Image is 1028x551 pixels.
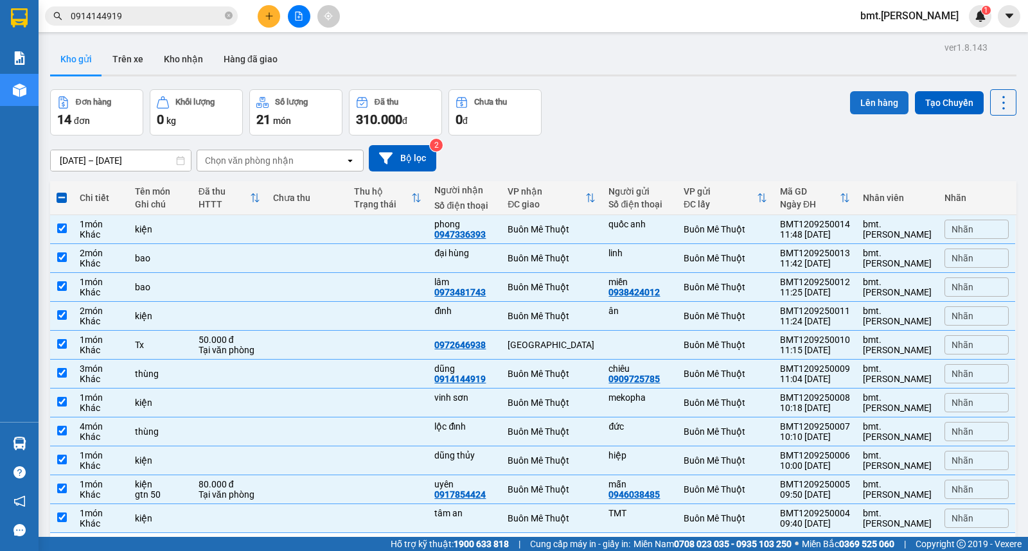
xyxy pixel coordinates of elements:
[508,311,596,321] div: Buôn Mê Thuột
[434,363,495,374] div: dũng
[998,5,1020,28] button: caret-down
[80,374,122,384] div: Khác
[80,258,122,268] div: Khác
[780,363,850,374] div: BMT1209250009
[434,450,495,460] div: dũng thủy
[199,199,250,209] div: HTTT
[780,287,850,297] div: 11:25 [DATE]
[434,479,495,489] div: uyên
[780,229,850,240] div: 11:48 [DATE]
[213,44,288,74] button: Hàng đã giao
[199,489,260,500] div: Tại văn phòng
[199,537,260,547] div: 30.000 đ
[863,508,932,529] div: bmt.thaison
[952,282,973,292] span: Nhãn
[135,311,185,321] div: kiện
[135,282,185,292] div: bao
[780,335,850,345] div: BMT1209250010
[80,392,122,403] div: 1 món
[80,460,122,471] div: Khác
[348,181,429,215] th: Toggle SortBy
[354,199,412,209] div: Trạng thái
[80,508,122,518] div: 1 món
[508,340,596,350] div: [GEOGRAPHIC_DATA]
[135,186,185,197] div: Tên món
[780,219,850,229] div: BMT1209250014
[80,335,122,345] div: 1 món
[199,335,260,345] div: 50.000 đ
[780,489,850,500] div: 09:50 [DATE]
[205,154,294,167] div: Chọn văn phòng nhận
[50,89,143,136] button: Đơn hàng14đơn
[225,12,233,19] span: close-circle
[135,479,185,489] div: kiện
[677,181,774,215] th: Toggle SortBy
[288,5,310,28] button: file-add
[356,112,402,127] span: 310.000
[684,484,767,494] div: Buôn Mê Thuột
[13,524,26,536] span: message
[508,513,596,523] div: Buôn Mê Thuột
[780,537,850,547] div: BMT1209250003
[434,219,495,229] div: phong
[317,5,340,28] button: aim
[354,186,412,197] div: Thu hộ
[780,248,850,258] div: BMT1209250013
[80,363,122,374] div: 3 món
[135,369,185,379] div: thùng
[780,306,850,316] div: BMT1209250011
[863,421,932,442] div: bmt.thaison
[434,306,495,316] div: đỉnh
[780,460,850,471] div: 10:00 [DATE]
[684,311,767,321] div: Buôn Mê Thuột
[89,91,171,105] li: VP Buôn Mê Thuột
[850,91,908,114] button: Lên hàng
[434,277,495,287] div: lâm
[199,345,260,355] div: Tại văn phòng
[80,518,122,529] div: Khác
[508,199,585,209] div: ĐC giao
[863,450,932,471] div: bmt.thaison
[80,287,122,297] div: Khác
[13,466,26,478] span: question-circle
[199,479,260,489] div: 80.000 đ
[199,186,250,197] div: Đã thu
[294,12,303,21] span: file-add
[608,186,670,197] div: Người gửi
[608,277,670,287] div: miền
[684,253,767,263] div: Buôn Mê Thuột
[430,139,443,152] sup: 2
[349,89,442,136] button: Đã thu310.000đ
[952,513,973,523] span: Nhãn
[518,537,520,551] span: |
[273,193,341,203] div: Chưa thu
[434,508,495,518] div: tâm an
[474,98,507,107] div: Chưa thu
[780,392,850,403] div: BMT1209250008
[501,181,602,215] th: Toggle SortBy
[984,6,988,15] span: 1
[684,455,767,466] div: Buôn Mê Thuột
[13,437,26,450] img: warehouse-icon
[13,83,26,97] img: warehouse-icon
[863,335,932,355] div: bmt.thaison
[608,287,660,297] div: 0938424012
[802,537,894,551] span: Miền Bắc
[80,316,122,326] div: Khác
[780,316,850,326] div: 11:24 [DATE]
[434,185,495,195] div: Người nhận
[80,277,122,287] div: 1 món
[80,421,122,432] div: 4 món
[434,200,495,211] div: Số điện thoại
[456,112,463,127] span: 0
[13,51,26,65] img: solution-icon
[952,340,973,350] span: Nhãn
[952,398,973,408] span: Nhãn
[135,253,185,263] div: bao
[135,398,185,408] div: kiện
[780,186,840,197] div: Mã GD
[508,282,596,292] div: Buôn Mê Thuột
[434,374,486,384] div: 0914144919
[684,369,767,379] div: Buôn Mê Thuột
[434,229,486,240] div: 0947336393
